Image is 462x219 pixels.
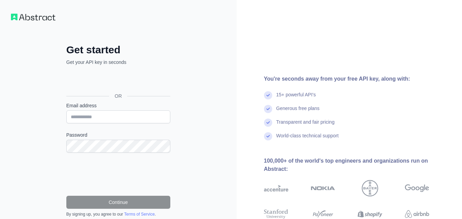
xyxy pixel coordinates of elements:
img: bayer [362,180,378,196]
div: World-class technical support [276,132,339,146]
img: check mark [264,132,272,140]
div: Generous free plans [276,105,320,119]
p: Get your API key in seconds [66,59,170,66]
div: 100,000+ of the world's top engineers and organizations run on Abstract: [264,157,451,173]
img: Workflow [11,14,55,20]
button: Continue [66,196,170,209]
span: OR [109,93,127,99]
img: check mark [264,119,272,127]
div: 15+ powerful API's [276,91,316,105]
img: nokia [311,180,335,196]
label: Password [66,132,170,138]
div: You're seconds away from your free API key, along with: [264,75,451,83]
img: google [405,180,429,196]
img: check mark [264,105,272,113]
div: Transparent and fair pricing [276,119,335,132]
img: accenture [264,180,288,196]
img: check mark [264,91,272,99]
div: By signing up, you agree to our . [66,211,170,217]
iframe: Sign in with Google Button [63,73,172,88]
h2: Get started [66,44,170,56]
label: Email address [66,102,170,109]
iframe: reCAPTCHA [66,161,170,188]
a: Terms of Service [124,212,155,217]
